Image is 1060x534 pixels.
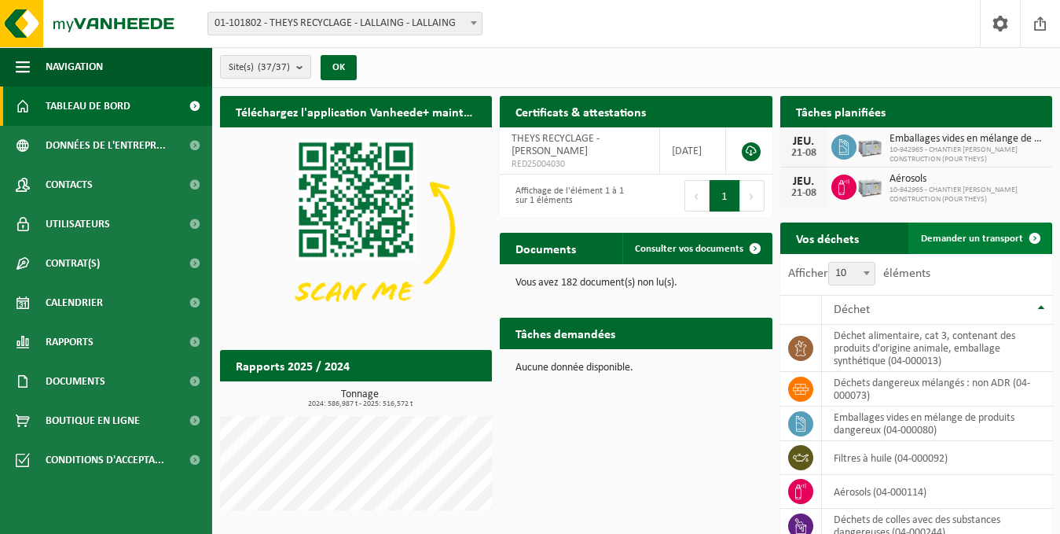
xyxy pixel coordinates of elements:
span: 01-101802 - THEYS RECYCLAGE - LALLAING - LALLAING [208,13,482,35]
button: OK [321,55,357,80]
span: 10-942965 - CHANTIER [PERSON_NAME] CONSTRUCTION (POUR THEYS) [889,186,1044,204]
td: emballages vides en mélange de produits dangereux (04-000080) [822,407,1052,441]
span: THEYS RECYCLAGE - [PERSON_NAME] [512,133,600,157]
a: Demander un transport [908,223,1051,254]
h2: Documents [500,233,592,263]
span: Emballages vides en mélange de produits dangereux [889,133,1044,145]
div: JEU. [788,135,820,148]
button: 1 [710,180,740,212]
button: Previous [684,180,710,212]
td: déchets dangereux mélangés : non ADR (04-000073) [822,372,1052,407]
span: Site(s) [229,56,290,79]
span: Utilisateurs [46,204,110,244]
a: Consulter vos documents [622,233,771,264]
p: Vous avez 182 document(s) non lu(s). [515,278,756,289]
span: Demander un transport [921,234,1023,244]
img: PB-LB-0680-HPE-GY-11 [856,172,883,199]
div: JEU. [788,175,820,188]
h2: Téléchargez l'application Vanheede+ maintenant! [220,96,492,127]
span: 10 [828,262,875,285]
span: Contacts [46,165,93,204]
img: Download de VHEPlus App [220,127,492,332]
h2: Tâches planifiées [780,96,901,127]
span: Documents [46,362,105,401]
div: 21-08 [788,188,820,199]
span: Consulter vos documents [635,244,743,254]
h2: Vos déchets [780,223,875,253]
div: 21-08 [788,148,820,159]
span: Données de l'entrepr... [46,126,166,165]
button: Site(s)(37/37) [220,55,311,79]
h2: Certificats & attestations [500,96,662,127]
span: 2024: 586,987 t - 2025: 516,572 t [228,400,492,408]
img: PB-LB-0680-HPE-GY-01 [856,132,883,159]
div: Affichage de l'élément 1 à 1 sur 1 éléments [508,179,628,213]
span: Aérosols [889,173,1044,186]
span: Boutique en ligne [46,401,140,440]
span: Tableau de bord [46,87,130,126]
td: [DATE] [660,127,726,175]
span: Conditions d'accepta... [46,440,164,480]
count: (37/37) [258,62,290,72]
span: Contrat(s) [46,244,100,283]
span: Déchet [834,304,870,316]
button: Next [740,180,765,212]
h2: Tâches demandées [500,318,631,348]
span: RED25004030 [512,158,647,171]
span: 01-101802 - THEYS RECYCLAGE - LALLAING - LALLAING [207,12,482,35]
span: 10 [829,263,875,285]
td: filtres à huile (04-000092) [822,441,1052,475]
p: Aucune donnée disponible. [515,363,756,374]
span: Rapports [46,322,94,362]
span: Navigation [46,47,103,87]
td: déchet alimentaire, cat 3, contenant des produits d'origine animale, emballage synthétique (04-00... [822,325,1052,372]
h3: Tonnage [228,389,492,408]
td: aérosols (04-000114) [822,475,1052,509]
label: Afficher éléments [788,267,930,280]
a: Consulter les rapports [355,381,490,412]
span: Calendrier [46,283,103,322]
span: 10-942965 - CHANTIER [PERSON_NAME] CONSTRUCTION (POUR THEYS) [889,145,1044,164]
h2: Rapports 2025 / 2024 [220,350,365,381]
